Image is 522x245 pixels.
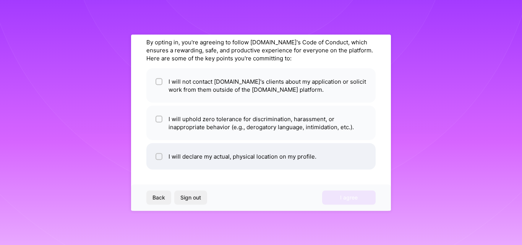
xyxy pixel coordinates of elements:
[146,38,376,62] div: By opting in, you're agreeing to follow [DOMAIN_NAME]'s Code of Conduct, which ensures a rewardin...
[152,194,165,201] span: Back
[146,191,171,204] button: Back
[180,194,201,201] span: Sign out
[146,143,376,169] li: I will declare my actual, physical location on my profile.
[146,68,376,102] li: I will not contact [DOMAIN_NAME]'s clients about my application or solicit work from them outside...
[174,191,207,204] button: Sign out
[146,105,376,140] li: I will uphold zero tolerance for discrimination, harassment, or inappropriate behavior (e.g., der...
